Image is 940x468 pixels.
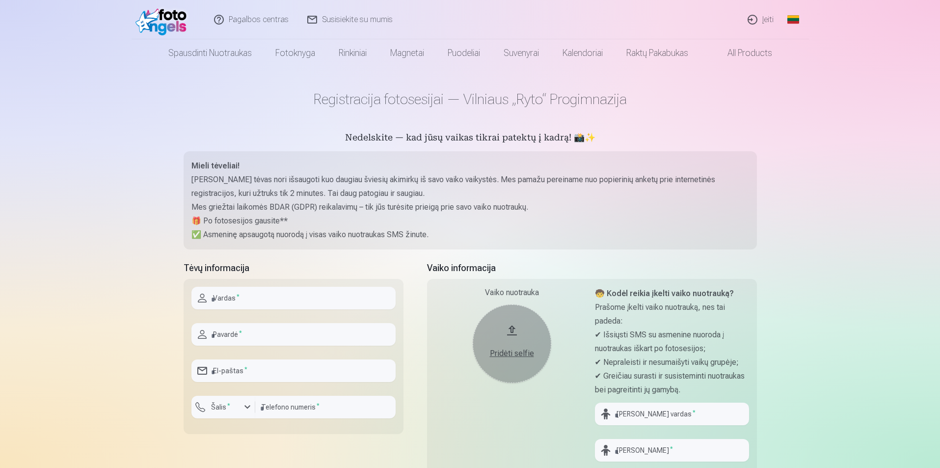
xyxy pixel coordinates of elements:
[135,4,192,35] img: /fa2
[264,39,327,67] a: Fotoknyga
[191,396,255,418] button: Šalis*
[595,328,749,356] p: ✔ Išsiųsti SMS su asmenine nuoroda į nuotraukas iškart po fotosesijos;
[191,200,749,214] p: Mes griežtai laikomės BDAR (GDPR) reikalavimų – tik jūs turėsite prieigą prie savo vaiko nuotraukų.
[191,228,749,242] p: ✅ Asmeninę apsaugotą nuorodą į visas vaiko nuotraukas SMS žinute.
[157,39,264,67] a: Spausdinti nuotraukas
[595,301,749,328] p: Prašome įkelti vaiko nuotrauką, nes tai padeda:
[191,173,749,200] p: [PERSON_NAME] tėvas nori išsaugoti kuo daugiau šviesių akimirkų iš savo vaiko vaikystės. Mes pama...
[427,261,757,275] h5: Vaiko informacija
[595,369,749,397] p: ✔ Greičiau surasti ir susisteminti nuotraukas bei pagreitinti jų gamybą.
[473,304,551,383] button: Pridėti selfie
[435,287,589,299] div: Vaiko nuotrauka
[191,161,240,170] strong: Mieli tėveliai!
[483,348,541,359] div: Pridėti selfie
[595,356,749,369] p: ✔ Nepraleisti ir nesumaišyti vaikų grupėje;
[595,289,734,298] strong: 🧒 Kodėl reikia įkelti vaiko nuotrauką?
[184,261,403,275] h5: Tėvų informacija
[207,402,234,412] label: Šalis
[378,39,436,67] a: Magnetai
[184,90,757,108] h1: Registracija fotosesijai — Vilniaus „Ryto“ Progimnazija
[327,39,378,67] a: Rinkiniai
[436,39,492,67] a: Puodeliai
[700,39,784,67] a: All products
[191,214,749,228] p: 🎁 Po fotosesijos gausite**
[551,39,615,67] a: Kalendoriai
[615,39,700,67] a: Raktų pakabukas
[492,39,551,67] a: Suvenyrai
[184,132,757,145] h5: Nedelskite — kad jūsų vaikas tikrai patektų į kadrą! 📸✨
